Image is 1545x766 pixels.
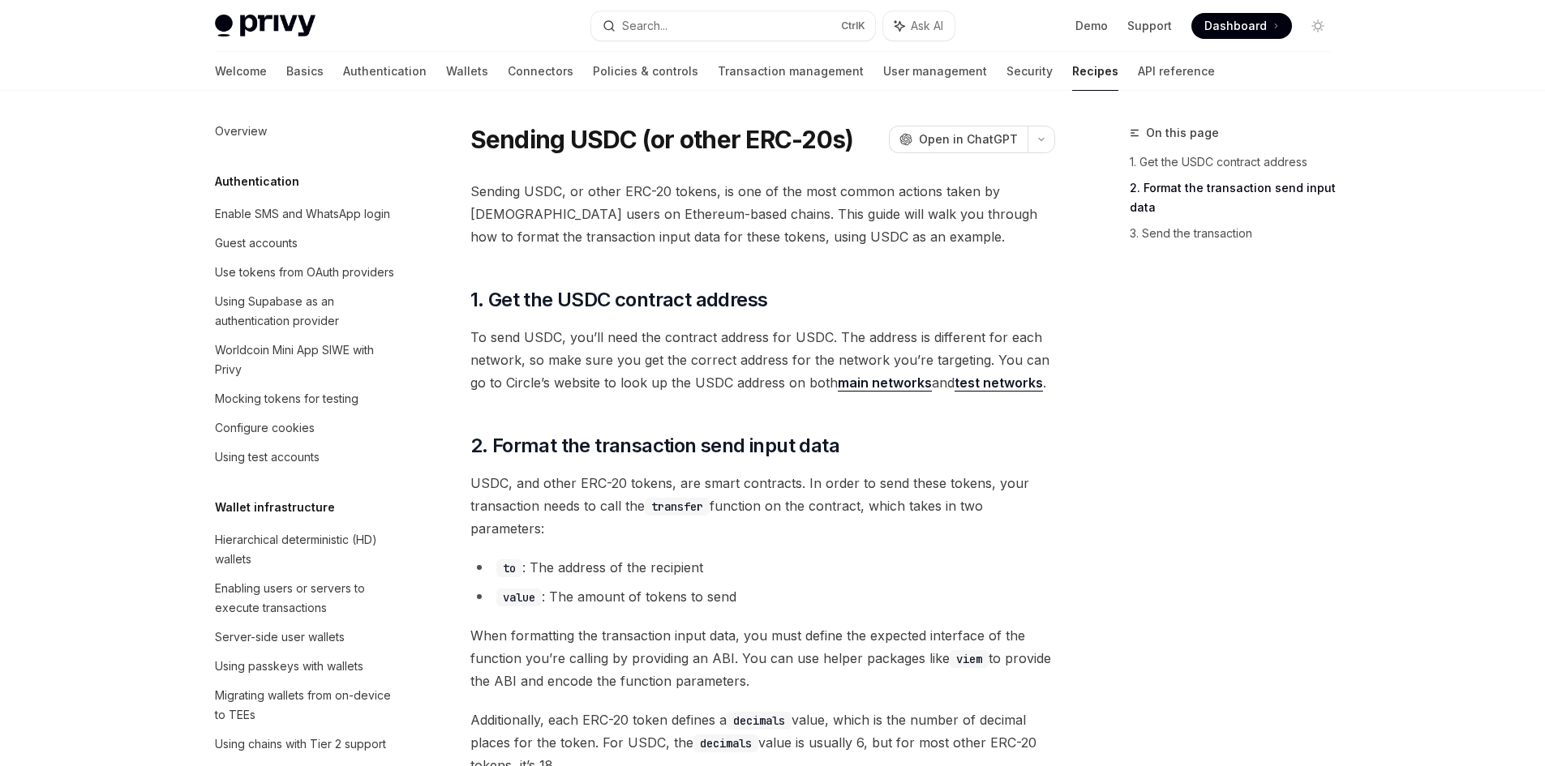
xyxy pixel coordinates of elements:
[1138,52,1215,91] a: API reference
[1305,13,1331,39] button: Toggle dark mode
[215,447,320,467] div: Using test accounts
[215,657,363,676] div: Using passkeys with wallets
[202,258,410,287] a: Use tokens from OAuth providers
[470,556,1055,579] li: : The address of the recipient
[215,389,358,409] div: Mocking tokens for testing
[202,413,410,443] a: Configure cookies
[727,712,792,730] code: decimals
[202,730,410,759] a: Using chains with Tier 2 support
[841,19,865,32] span: Ctrl K
[202,443,410,472] a: Using test accounts
[1146,123,1219,143] span: On this page
[215,292,400,331] div: Using Supabase as an authentication provider
[1075,18,1108,34] a: Demo
[446,52,488,91] a: Wallets
[950,650,989,668] code: viem
[215,340,400,379] div: Worldcoin Mini App SIWE with Privy
[470,180,1055,248] span: Sending USDC, or other ERC-20 tokens, is one of the most common actions taken by [DEMOGRAPHIC_DAT...
[215,172,299,191] h5: Authentication
[883,52,987,91] a: User management
[591,11,875,41] button: Search...CtrlK
[496,588,542,606] code: value
[1130,175,1344,220] a: 2. Format the transaction send input data
[1130,220,1344,246] a: 3. Send the transaction
[202,287,410,336] a: Using Supabase as an authentication provider
[693,734,758,752] code: decimals
[1072,52,1118,91] a: Recipes
[202,384,410,413] a: Mocking tokens for testing
[645,498,710,516] code: transfer
[883,11,955,41] button: Ask AI
[202,574,410,623] a: Enabling users or servers to execute transactions
[622,16,667,36] div: Search...
[215,579,400,618] div: Enabling users or servers to execute transactions
[215,530,400,569] div: Hierarchical deterministic (HD) wallets
[215,498,335,517] h5: Wallet infrastructure
[202,681,410,730] a: Migrating wallets from on-device to TEEs
[889,126,1028,153] button: Open in ChatGPT
[343,52,427,91] a: Authentication
[215,686,400,725] div: Migrating wallets from on-device to TEEs
[202,336,410,384] a: Worldcoin Mini App SIWE with Privy
[1191,13,1292,39] a: Dashboard
[470,433,839,459] span: 2. Format the transaction send input data
[215,233,298,253] div: Guest accounts
[202,652,410,681] a: Using passkeys with wallets
[202,199,410,229] a: Enable SMS and WhatsApp login
[215,52,267,91] a: Welcome
[215,15,315,37] img: light logo
[215,122,267,141] div: Overview
[470,287,768,313] span: 1. Get the USDC contract address
[1130,149,1344,175] a: 1. Get the USDC contract address
[470,585,1055,608] li: : The amount of tokens to send
[955,374,1043,392] a: test networks
[838,374,932,392] a: main networks
[215,734,386,754] div: Using chains with Tier 2 support
[202,623,410,652] a: Server-side user wallets
[496,559,522,577] code: to
[470,125,854,154] h1: Sending USDC (or other ERC-20s)
[286,52,324,91] a: Basics
[593,52,698,91] a: Policies & controls
[202,117,410,146] a: Overview
[470,624,1055,692] span: When formatting the transaction input data, you must define the expected interface of the functio...
[911,18,943,34] span: Ask AI
[508,52,573,91] a: Connectors
[919,131,1018,148] span: Open in ChatGPT
[470,326,1055,394] span: To send USDC, you’ll need the contract address for USDC. The address is different for each networ...
[718,52,864,91] a: Transaction management
[202,229,410,258] a: Guest accounts
[215,263,394,282] div: Use tokens from OAuth providers
[1127,18,1172,34] a: Support
[1204,18,1267,34] span: Dashboard
[202,525,410,574] a: Hierarchical deterministic (HD) wallets
[215,627,345,647] div: Server-side user wallets
[215,204,390,224] div: Enable SMS and WhatsApp login
[215,418,315,438] div: Configure cookies
[1006,52,1053,91] a: Security
[470,472,1055,540] span: USDC, and other ERC-20 tokens, are smart contracts. In order to send these tokens, your transacti...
